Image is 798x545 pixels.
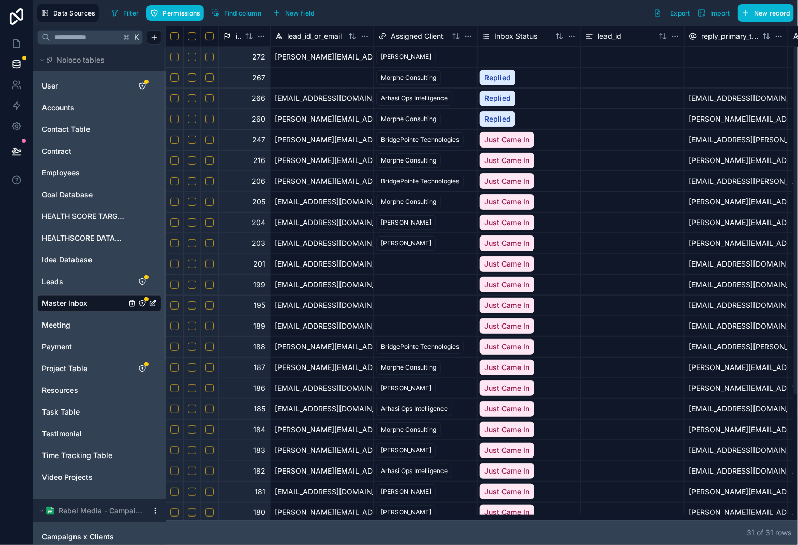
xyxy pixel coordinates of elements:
[42,255,92,265] span: Idea Database
[480,277,534,292] div: Just Came In
[205,467,214,475] button: Select row
[170,239,179,247] button: Select row
[581,26,684,47] div: lead_id
[480,298,534,313] div: Just Came In
[188,177,196,185] button: Select row
[42,81,126,91] a: User
[381,156,436,165] div: Morphe Consulting
[188,198,196,206] button: Select row
[218,150,270,171] div: 216
[480,339,534,355] div: Just Came In
[42,342,72,352] span: Payment
[684,150,788,171] div: [PERSON_NAME][EMAIL_ADDRESS][PERSON_NAME][DOMAIN_NAME]
[42,233,126,243] a: HEALTHSCORE DATABASE
[270,502,374,523] div: [PERSON_NAME][EMAIL_ADDRESS][DOMAIN_NAME]
[684,502,788,523] div: [PERSON_NAME][EMAIL_ADDRESS][DOMAIN_NAME]
[170,384,179,392] button: Select row
[391,31,444,41] span: Assigned Client
[42,385,126,395] a: Resources
[480,360,534,375] div: Just Came In
[42,342,126,352] a: Payment
[205,53,214,61] button: Select row
[205,425,214,434] button: Select row
[205,363,214,372] button: Select row
[381,508,431,517] div: [PERSON_NAME]
[684,129,788,150] div: [EMAIL_ADDRESS][PERSON_NAME][DOMAIN_NAME]
[710,9,730,17] span: Import
[684,274,788,295] div: [EMAIL_ADDRESS][DOMAIN_NAME]
[381,446,431,455] div: [PERSON_NAME]
[37,4,99,22] button: Data Sources
[170,156,179,165] button: Select row
[56,55,105,65] span: Noloco tables
[170,136,179,144] button: Select row
[205,488,214,496] button: Select row
[170,425,179,434] button: Select row
[170,218,179,227] button: Select row
[701,31,758,41] span: reply_primary_to_email_address
[188,218,196,227] button: Select row
[235,31,241,41] span: id
[166,26,183,47] div: Select all
[218,212,270,233] div: 204
[188,488,196,496] button: Select row
[218,336,270,357] div: 188
[42,168,126,178] a: Employees
[188,73,196,82] button: Select row
[170,488,179,496] button: Select row
[205,32,214,40] button: Select all
[270,316,374,336] div: [EMAIL_ADDRESS][DOMAIN_NAME]
[42,320,126,330] a: Meeting
[269,5,318,21] button: New field
[684,399,788,419] div: [EMAIL_ADDRESS][DOMAIN_NAME]
[170,32,179,40] button: Select all
[480,91,515,106] div: Replied
[381,73,436,82] div: Morphe Consulting
[170,301,179,310] button: Select row
[42,363,126,374] a: Project Table
[381,135,459,144] div: BridgePointe Technologies
[205,446,214,454] button: Select row
[37,143,161,159] div: Contract
[381,342,459,351] div: BridgePointe Technologies
[477,26,581,47] div: Inbox Status
[218,88,270,109] div: 266
[162,9,200,17] span: Permissions
[42,407,126,417] a: Task Table
[218,274,270,295] div: 199
[133,34,140,41] span: K
[480,505,534,520] div: Just Came In
[381,52,431,62] div: [PERSON_NAME]
[42,124,126,135] a: Contact Table
[205,301,214,310] button: Select row
[188,281,196,289] button: Select row
[170,198,179,206] button: Select row
[42,211,126,222] a: HEALTH SCORE TARGET
[37,273,161,290] div: Leads
[285,9,315,17] span: New field
[270,109,374,129] div: [PERSON_NAME][EMAIL_ADDRESS][PERSON_NAME][PERSON_NAME][DOMAIN_NAME]
[42,429,126,439] a: Testimonial
[218,26,270,47] div: id
[37,338,161,355] div: Payment
[480,235,534,251] div: Just Came In
[37,208,161,225] div: HEALTH SCORE TARGET
[188,405,196,413] button: Select row
[188,260,196,268] button: Select row
[170,53,179,61] button: Select row
[37,230,161,246] div: HEALTHSCORE DATABASE
[42,124,90,135] span: Contact Table
[218,233,270,254] div: 203
[205,405,214,413] button: Select row
[270,192,374,212] div: [EMAIL_ADDRESS][DOMAIN_NAME]
[42,472,93,482] span: Video Projects
[188,322,196,330] button: Select row
[205,281,214,289] button: Select row
[37,528,161,545] div: Campaigns x Clients
[188,32,196,40] button: Select all
[170,343,179,351] button: Select row
[42,276,63,287] span: Leads
[684,440,788,461] div: [EMAIL_ADDRESS][DOMAIN_NAME]
[170,73,179,82] button: Select row
[205,73,214,82] button: Select row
